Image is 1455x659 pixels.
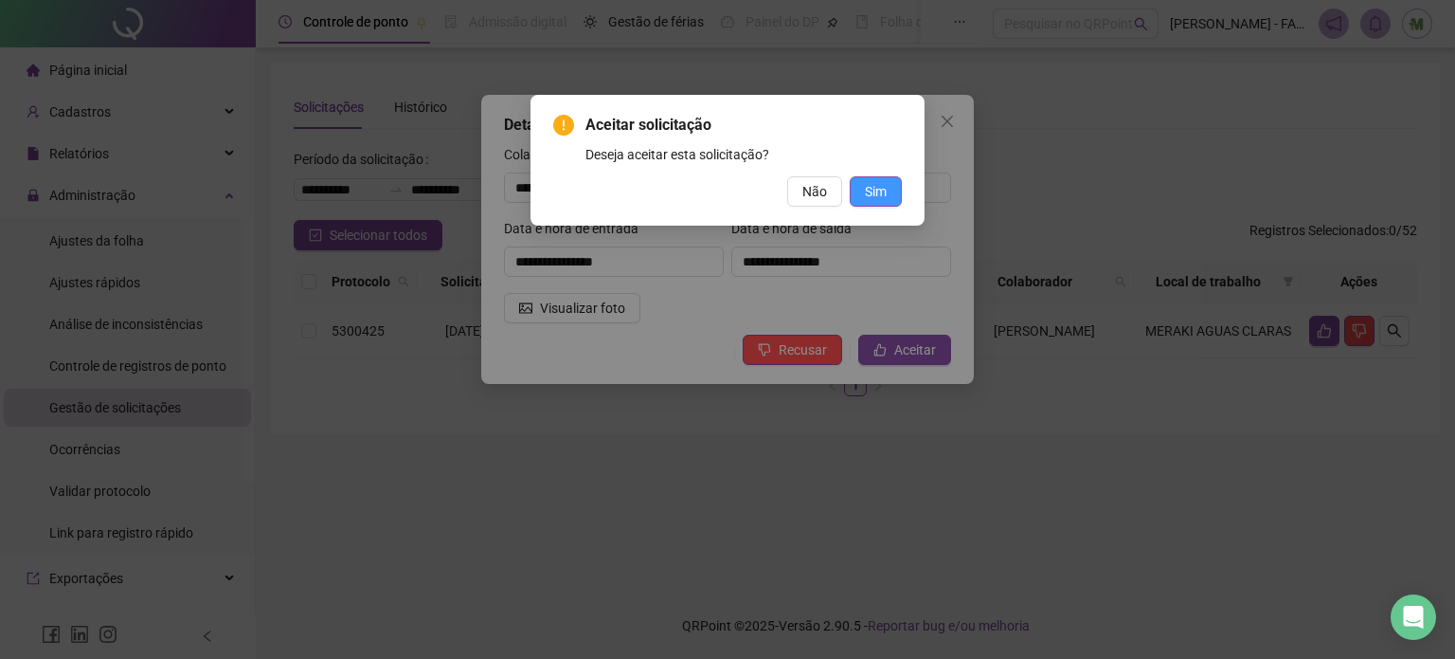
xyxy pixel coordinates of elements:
span: Não [802,181,827,202]
button: Não [787,176,842,207]
span: exclamation-circle [553,115,574,136]
span: Sim [865,181,887,202]
div: Deseja aceitar esta solicitação? [585,144,902,165]
span: Aceitar solicitação [585,114,902,137]
div: Open Intercom Messenger [1391,595,1436,640]
button: Sim [850,176,902,207]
